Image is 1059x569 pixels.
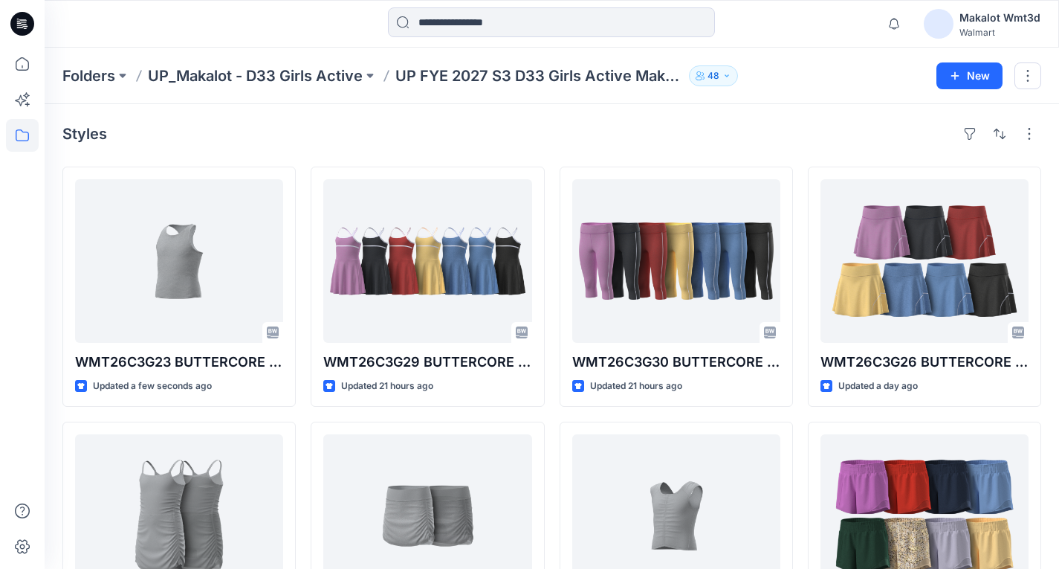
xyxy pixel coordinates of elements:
[323,352,531,373] p: WMT26C3G29 BUTTERCORE DRESS
[62,125,107,143] h4: Styles
[395,65,683,86] p: UP FYE 2027 S3 D33 Girls Active Makalot
[924,9,953,39] img: avatar
[572,352,780,373] p: WMT26C3G30 BUTTERCORE CAPRI
[75,352,283,373] p: WMT26C3G23 BUTTERCORE TANK
[572,179,780,343] a: WMT26C3G30 BUTTERCORE CAPRI
[838,379,918,394] p: Updated a day ago
[959,9,1040,27] div: Makalot Wmt3d
[590,379,682,394] p: Updated 21 hours ago
[936,62,1003,89] button: New
[341,379,433,394] p: Updated 21 hours ago
[93,379,212,394] p: Updated a few seconds ago
[820,179,1029,343] a: WMT26C3G26 BUTTERCORE SKORT
[148,65,363,86] a: UP_Makalot - D33 Girls Active
[62,65,115,86] a: Folders
[959,27,1040,38] div: Walmart
[323,179,531,343] a: WMT26C3G29 BUTTERCORE DRESS
[707,68,719,84] p: 48
[75,179,283,343] a: WMT26C3G23 BUTTERCORE TANK
[820,352,1029,373] p: WMT26C3G26 BUTTERCORE SKORT
[689,65,738,86] button: 48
